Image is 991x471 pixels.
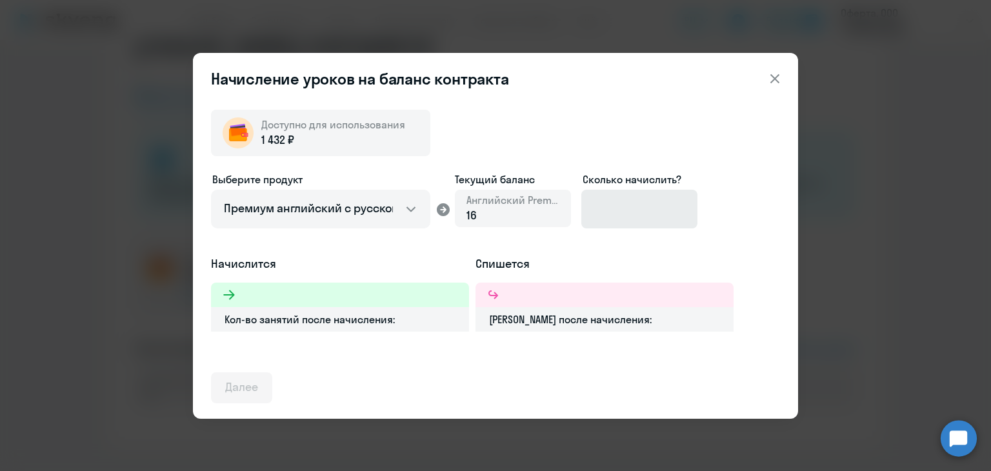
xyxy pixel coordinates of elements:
[193,68,798,89] header: Начисление уроков на баланс контракта
[211,256,469,272] h5: Начислится
[466,208,477,223] span: 16
[475,256,734,272] h5: Спишется
[583,173,681,186] span: Сколько начислить?
[261,132,294,148] span: 1 432 ₽
[211,307,469,332] div: Кол-во занятий после начисления:
[466,193,559,207] span: Английский Premium
[475,307,734,332] div: [PERSON_NAME] после начисления:
[211,372,272,403] button: Далее
[212,173,303,186] span: Выберите продукт
[455,172,571,187] span: Текущий баланс
[225,379,258,396] div: Далее
[223,117,254,148] img: wallet-circle.png
[261,118,405,131] span: Доступно для использования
